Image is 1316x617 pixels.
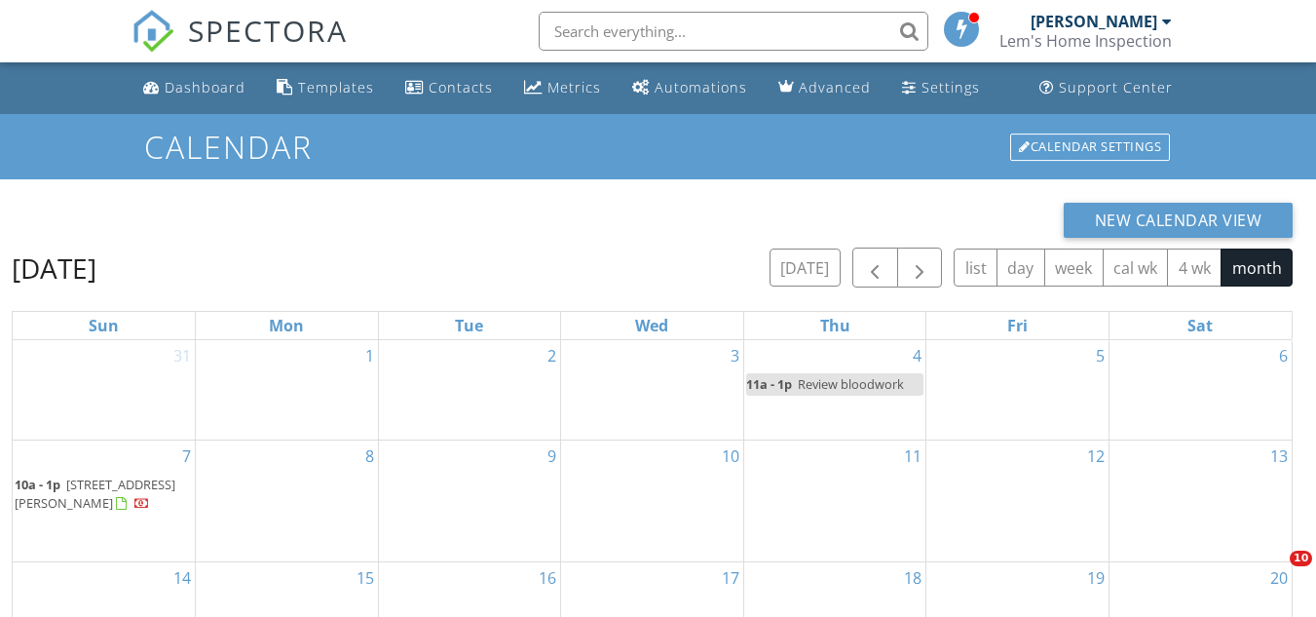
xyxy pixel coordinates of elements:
td: Go to September 7, 2025 [13,440,196,562]
span: [STREET_ADDRESS][PERSON_NAME] [15,476,175,512]
div: Metrics [547,78,601,96]
div: Settings [921,78,980,96]
td: Go to September 9, 2025 [378,440,561,562]
a: Support Center [1032,70,1181,106]
a: Go to September 1, 2025 [361,340,378,371]
a: Metrics [516,70,609,106]
button: month [1221,249,1293,287]
div: Advanced [799,78,871,96]
a: Friday [1003,312,1032,339]
div: Dashboard [165,78,245,96]
div: Lem's Home Inspection [999,31,1172,51]
a: Go to September 10, 2025 [718,441,743,472]
a: 10a - 1p [STREET_ADDRESS][PERSON_NAME] [15,474,193,516]
a: Automations (Basic) [624,70,755,106]
button: day [996,249,1045,287]
a: 10a - 1p [STREET_ADDRESS][PERSON_NAME] [15,476,175,512]
a: Wednesday [631,312,672,339]
a: Go to September 7, 2025 [178,441,195,472]
iframe: Intercom live chat [1250,551,1297,598]
a: Go to September 3, 2025 [727,340,743,371]
td: Go to September 8, 2025 [196,440,379,562]
td: Go to September 5, 2025 [926,340,1109,440]
div: Calendar Settings [1010,134,1170,161]
a: Go to September 16, 2025 [535,562,560,594]
a: Calendar Settings [1008,132,1172,163]
div: Templates [298,78,374,96]
a: Go to August 31, 2025 [169,340,195,371]
span: SPECTORA [188,10,348,51]
td: Go to September 1, 2025 [196,340,379,440]
a: Settings [894,70,988,106]
td: Go to September 3, 2025 [561,340,744,440]
input: Search everything... [539,12,928,51]
a: Go to September 6, 2025 [1275,340,1292,371]
button: Previous month [852,248,898,288]
a: Monday [265,312,308,339]
h1: Calendar [144,130,1172,164]
span: 10a - 1p [15,476,60,493]
a: Go to September 8, 2025 [361,441,378,472]
button: [DATE] [770,249,841,287]
a: Templates [269,70,382,106]
a: Go to September 11, 2025 [900,441,925,472]
button: New Calendar View [1064,203,1294,238]
a: Thursday [816,312,854,339]
a: Go to September 14, 2025 [169,562,195,594]
a: Go to September 17, 2025 [718,562,743,594]
a: Go to September 13, 2025 [1266,441,1292,472]
a: Sunday [85,312,123,339]
a: SPECTORA [132,26,348,67]
td: Go to September 2, 2025 [378,340,561,440]
td: Go to September 6, 2025 [1109,340,1292,440]
span: 10 [1290,551,1312,566]
a: Go to September 19, 2025 [1083,562,1109,594]
td: Go to August 31, 2025 [13,340,196,440]
button: list [954,249,997,287]
button: Next month [897,248,943,288]
td: Go to September 4, 2025 [743,340,926,440]
a: Go to September 12, 2025 [1083,441,1109,472]
a: Go to September 18, 2025 [900,562,925,594]
td: Go to September 11, 2025 [743,440,926,562]
a: Go to September 4, 2025 [909,340,925,371]
img: The Best Home Inspection Software - Spectora [132,10,174,53]
span: 11a - 1p [746,375,792,393]
a: Go to September 5, 2025 [1092,340,1109,371]
h2: [DATE] [12,249,96,288]
a: Go to September 15, 2025 [353,562,378,594]
span: Review bloodwork [798,375,904,393]
td: Go to September 12, 2025 [926,440,1109,562]
div: [PERSON_NAME] [1031,12,1157,31]
td: Go to September 10, 2025 [561,440,744,562]
div: Contacts [429,78,493,96]
div: Support Center [1059,78,1173,96]
a: Tuesday [451,312,487,339]
button: 4 wk [1167,249,1222,287]
button: cal wk [1103,249,1169,287]
a: Dashboard [135,70,253,106]
td: Go to September 13, 2025 [1109,440,1292,562]
button: week [1044,249,1104,287]
a: Contacts [397,70,501,106]
a: Saturday [1184,312,1217,339]
a: Advanced [771,70,879,106]
a: Go to September 9, 2025 [544,441,560,472]
a: Go to September 2, 2025 [544,340,560,371]
div: Automations [655,78,747,96]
